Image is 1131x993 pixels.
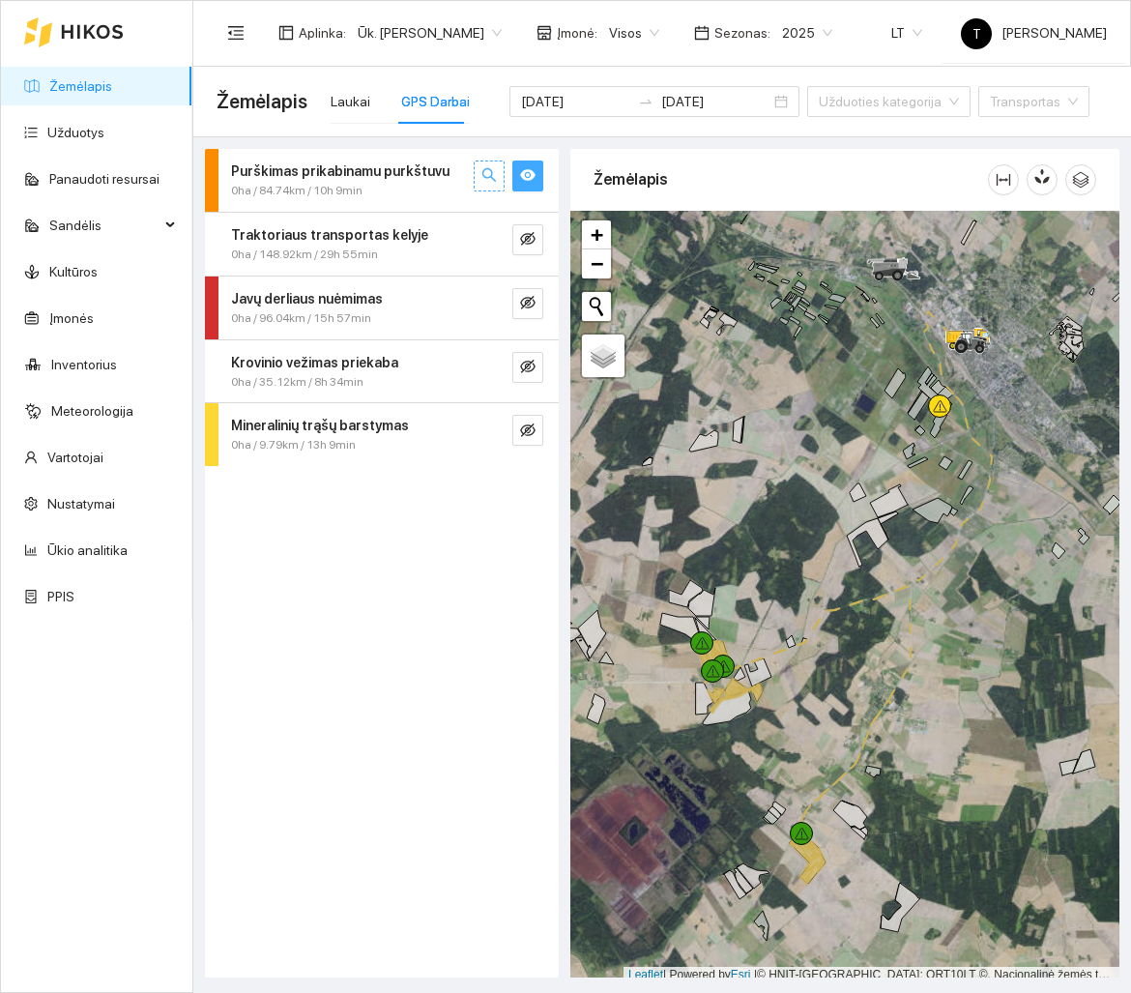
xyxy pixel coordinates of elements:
[49,264,98,279] a: Kultūros
[51,357,117,372] a: Inventorius
[582,220,611,249] a: Zoom in
[231,291,383,307] strong: Javų derliaus nuėmimas
[520,295,536,313] span: eye-invisible
[231,418,409,433] strong: Mineralinių trąšų barstymas
[401,91,470,112] div: GPS Darbai
[231,309,371,328] span: 0ha / 96.04km / 15h 57min
[47,450,103,465] a: Vartotojai
[754,968,757,981] span: |
[331,91,370,112] div: Laukai
[47,589,74,604] a: PPIS
[521,91,630,112] input: Pradžios data
[961,25,1107,41] span: [PERSON_NAME]
[512,288,543,319] button: eye-invisible
[217,86,307,117] span: Žemėlapis
[278,25,294,41] span: layout
[782,18,832,47] span: 2025
[231,373,363,392] span: 0ha / 35.12km / 8h 34min
[988,164,1019,195] button: column-width
[582,249,611,278] a: Zoom out
[205,213,559,276] div: Traktoriaus transportas kelyje0ha / 148.92km / 29h 55mineye-invisible
[557,22,597,44] span: Įmonė :
[582,292,611,321] button: Initiate a new search
[512,161,543,191] button: eye
[49,171,159,187] a: Panaudoti resursai
[891,18,922,47] span: LT
[47,496,115,511] a: Nustatymai
[231,163,449,179] strong: Purškimas prikabinamu purkštuvu
[205,149,559,212] div: Purškimas prikabinamu purkštuvu0ha / 84.74km / 10h 9minsearcheye
[661,91,770,112] input: Pabaigos data
[474,161,505,191] button: search
[47,125,104,140] a: Užduotys
[628,968,663,981] a: Leaflet
[512,224,543,255] button: eye-invisible
[694,25,710,41] span: calendar
[609,18,659,47] span: Visos
[231,182,362,200] span: 0ha / 84.74km / 10h 9min
[520,359,536,377] span: eye-invisible
[51,403,133,419] a: Meteorologija
[520,231,536,249] span: eye-invisible
[217,14,255,52] button: menu-fold
[520,167,536,186] span: eye
[49,206,159,245] span: Sandėlis
[512,352,543,383] button: eye-invisible
[358,18,502,47] span: Ūk. Sigitas Krivickas
[49,310,94,326] a: Įmonės
[231,355,398,370] strong: Krovinio vežimas priekaba
[481,167,497,186] span: search
[231,227,428,243] strong: Traktoriaus transportas kelyje
[591,251,603,276] span: −
[205,340,559,403] div: Krovinio vežimas priekaba0ha / 35.12km / 8h 34mineye-invisible
[299,22,346,44] span: Aplinka :
[623,967,1119,983] div: | Powered by © HNIT-[GEOGRAPHIC_DATA]; ORT10LT ©, Nacionalinė žemės tarnyba prie AM, [DATE]-[DATE]
[47,542,128,558] a: Ūkio analitika
[638,94,653,109] span: swap-right
[227,24,245,42] span: menu-fold
[731,968,751,981] a: Esri
[49,78,112,94] a: Žemėlapis
[520,423,536,441] span: eye-invisible
[972,18,981,49] span: T
[591,222,603,247] span: +
[594,152,988,207] div: Žemėlapis
[205,277,559,339] div: Javų derliaus nuėmimas0ha / 96.04km / 15h 57mineye-invisible
[512,415,543,446] button: eye-invisible
[989,172,1018,188] span: column-width
[231,246,378,264] span: 0ha / 148.92km / 29h 55min
[536,25,552,41] span: shop
[582,335,624,377] a: Layers
[231,436,356,454] span: 0ha / 9.79km / 13h 9min
[205,403,559,466] div: Mineralinių trąšų barstymas0ha / 9.79km / 13h 9mineye-invisible
[714,22,770,44] span: Sezonas :
[638,94,653,109] span: to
